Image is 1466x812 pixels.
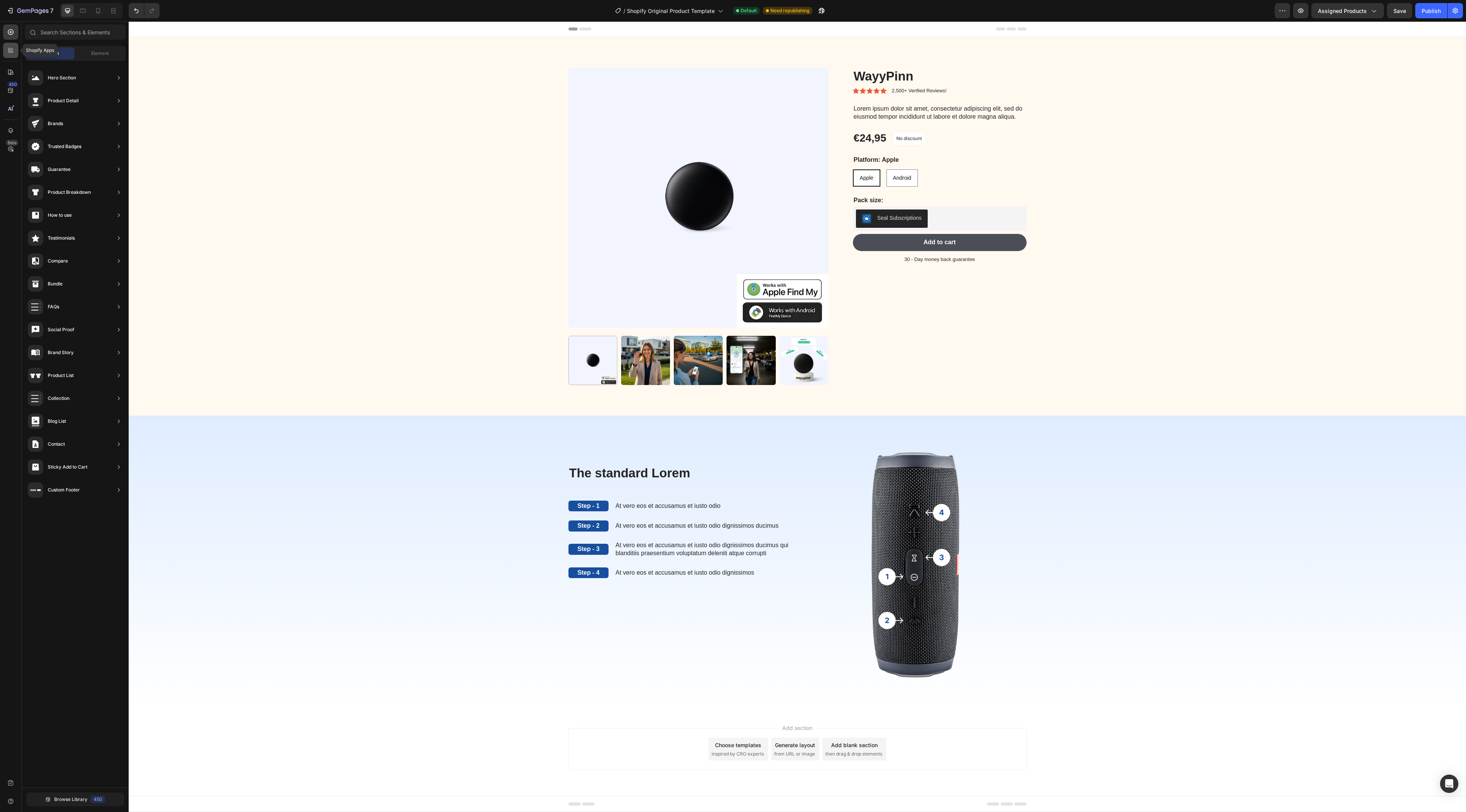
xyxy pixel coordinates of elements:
div: Undo/Redo [129,3,160,18]
legend: Platform: Apple [724,134,771,143]
div: Add blank section [702,720,749,728]
span: / [623,7,625,15]
p: Step - 1 [449,481,471,489]
p: At vero eos et accusamus et iusto odio dignissimos ducimus [487,501,650,509]
iframe: Design area [129,21,1466,812]
div: How to use [48,211,72,219]
button: Save [1387,3,1412,18]
div: Choose templates [586,720,633,728]
div: Compare [48,257,68,265]
p: Pack size: [725,175,897,183]
div: Collection [48,395,69,402]
span: Apple [731,153,745,159]
div: Open Intercom Messenger [1440,775,1458,793]
div: Bundle [48,280,63,288]
p: No discount [768,114,793,121]
div: Trusted Badges [48,143,81,150]
div: Brand Story [48,349,74,356]
p: Step - 3 [449,524,471,532]
div: Contact [48,440,65,448]
div: Hero Section [48,74,76,82]
div: FAQs [48,303,59,311]
img: GPS Tracker [440,46,700,306]
span: Android [764,153,783,159]
h1: WayyPinn [724,46,898,64]
span: inspired by CRO experts [583,729,635,736]
div: Custom Footer [48,486,80,494]
span: Default [741,7,757,14]
span: Assigned Products [1318,7,1367,15]
button: Add to cart [724,213,898,230]
div: Social Proof [48,326,74,333]
input: Search Sections & Elements [25,24,126,40]
button: Browse Library450 [26,793,124,806]
div: Product Detail [48,97,79,105]
div: 450 [7,81,18,87]
img: SealSubscriptions.png [733,193,743,202]
p: 7 [50,6,53,15]
span: Save [1393,8,1406,14]
div: Sticky Add to Cart [48,463,87,471]
div: Publish [1422,7,1441,15]
div: Brands [48,120,63,127]
div: Guarantee [48,166,71,173]
p: At vero eos et accusamus et iusto odio dignissimos [487,548,625,556]
span: then drag & drop elements [697,729,754,736]
div: Beta [6,140,18,146]
p: Lorem ipsum dolor sit amet, consectetur adipiscing elit, sed do eiusmod tempor incididunt ut labo... [725,84,897,100]
span: Shopify Original Product Template [627,7,715,15]
div: Generate layout [646,720,686,728]
div: 450 [90,796,105,803]
p: 2,500+ Verified Reviews! [763,66,818,73]
p: At vero eos et accusamus et iusto odio [487,481,592,489]
p: Step - 2 [449,501,471,509]
h2: The standard Lorem [440,443,663,461]
span: from URL or image [646,729,686,736]
button: Assigned Products [1311,3,1384,18]
div: Add to cart [795,217,827,225]
span: Need republishing [770,7,809,14]
p: Step - 4 [449,548,471,556]
span: Browse Library [54,796,87,803]
img: gempages_432750572815254551-a1f86777-657c-4281-bb3f-4e1739c90483.png [675,425,898,661]
div: Testimonials [48,234,75,242]
button: 7 [3,3,57,18]
div: €24,95 [724,109,759,124]
div: Product List [48,372,74,379]
span: Add section [651,702,687,710]
p: At vero eos et accusamus et iusto odio dignissimos ducimus qui blanditiis praesentium voluptatum ... [487,520,662,536]
span: Section [42,50,59,57]
button: Seal Subscriptions [727,188,799,206]
div: Product Breakdown [48,188,91,196]
img: GPS Tracker [651,314,700,363]
span: Element [91,50,109,57]
button: Publish [1415,3,1447,18]
p: 30 - Day money back guarantee [725,235,897,242]
div: Seal Subscriptions [749,193,793,201]
div: Blog List [48,417,66,425]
